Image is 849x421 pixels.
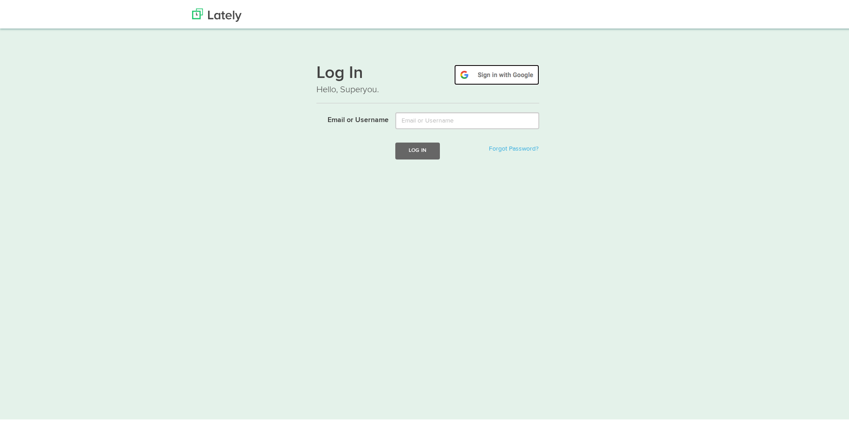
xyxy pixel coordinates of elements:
button: Log In [395,141,440,157]
img: Lately [192,7,242,20]
label: Email or Username [310,110,389,124]
h1: Log In [316,63,539,82]
p: Hello, Superyou. [316,82,539,94]
a: Forgot Password? [489,144,538,150]
input: Email or Username [395,110,539,127]
img: google-signin.png [454,63,539,83]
